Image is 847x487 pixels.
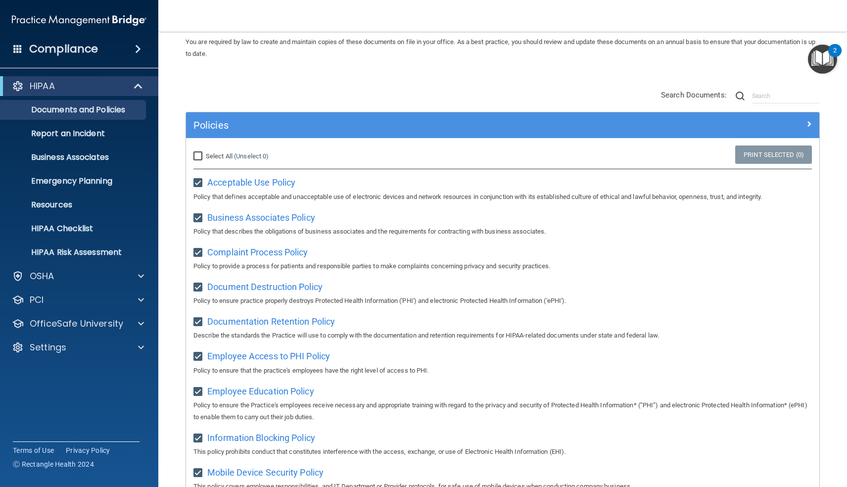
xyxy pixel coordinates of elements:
p: HIPAA Checklist [6,224,141,234]
p: Resources [6,200,141,210]
p: Documents and Policies [6,105,141,115]
p: Policy to ensure the Practice's employees receive necessary and appropriate training with regard ... [193,399,812,423]
p: This policy prohibits conduct that constitutes interference with the access, exchange, or use of ... [193,446,812,458]
span: Information Blocking Policy [207,433,315,443]
p: Business Associates [6,152,141,162]
button: Open Resource Center, 2 new notifications [808,45,837,74]
p: Policy that defines acceptable and unacceptable use of electronic devices and network resources i... [193,191,812,203]
a: Privacy Policy [66,445,110,455]
span: You are required by law to create and maintain copies of these documents on file in your office. ... [186,38,815,57]
a: (Unselect 0) [234,152,269,160]
p: Policy to ensure practice properly destroys Protected Health Information ('PHI') and electronic P... [193,295,812,307]
div: 2 [833,50,837,63]
span: Mobile Device Security Policy [207,467,324,478]
a: Settings [12,341,144,353]
p: Policy to ensure that the practice's employees have the right level of access to PHI. [193,365,812,377]
span: Ⓒ Rectangle Health 2024 [13,459,94,469]
p: Emergency Planning [6,176,141,186]
p: PCI [30,294,44,306]
a: HIPAA [12,80,143,92]
p: Report an Incident [6,129,141,139]
span: Acceptable Use Policy [207,177,295,188]
a: PCI [12,294,144,306]
a: Policies [193,117,812,133]
span: Select All [206,152,233,160]
img: ic-search.3b580494.png [736,92,745,100]
span: Business Associates Policy [207,212,315,223]
p: Policy to provide a process for patients and responsible parties to make complaints concerning pr... [193,260,812,272]
a: Terms of Use [13,445,54,455]
span: Document Destruction Policy [207,282,323,292]
p: HIPAA Risk Assessment [6,247,141,257]
p: HIPAA [30,80,55,92]
a: Print Selected (0) [735,146,812,164]
h5: Policies [193,120,654,131]
p: Settings [30,341,66,353]
a: OfficeSafe University [12,318,144,330]
p: Policy that describes the obligations of business associates and the requirements for contracting... [193,226,812,238]
h4: Compliance [29,42,98,56]
img: PMB logo [12,10,146,30]
span: Documentation Retention Policy [207,316,335,327]
p: OSHA [30,270,54,282]
span: Employee Education Policy [207,386,314,396]
p: Describe the standards the Practice will use to comply with the documentation and retention requi... [193,330,812,341]
span: Complaint Process Policy [207,247,308,257]
input: Select All (Unselect 0) [193,152,205,160]
span: Search Documents: [661,91,727,99]
span: Employee Access to PHI Policy [207,351,330,361]
p: OfficeSafe University [30,318,123,330]
input: Search [752,89,820,103]
a: OSHA [12,270,144,282]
